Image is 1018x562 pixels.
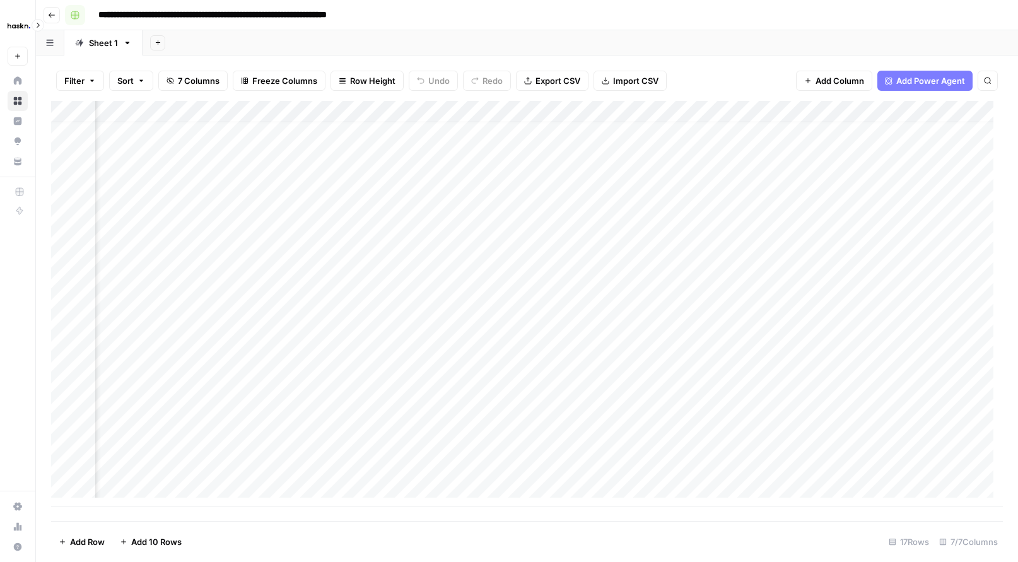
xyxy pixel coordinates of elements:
[331,71,404,91] button: Row Height
[8,131,28,151] a: Opportunities
[252,74,317,87] span: Freeze Columns
[877,71,973,91] button: Add Power Agent
[70,536,105,548] span: Add Row
[483,74,503,87] span: Redo
[112,532,189,552] button: Add 10 Rows
[64,74,85,87] span: Filter
[535,74,580,87] span: Export CSV
[109,71,153,91] button: Sort
[8,111,28,131] a: Insights
[89,37,118,49] div: Sheet 1
[516,71,588,91] button: Export CSV
[8,15,30,37] img: Haskn Logo
[896,74,965,87] span: Add Power Agent
[8,537,28,557] button: Help + Support
[409,71,458,91] button: Undo
[934,532,1003,552] div: 7/7 Columns
[56,71,104,91] button: Filter
[816,74,864,87] span: Add Column
[796,71,872,91] button: Add Column
[131,536,182,548] span: Add 10 Rows
[463,71,511,91] button: Redo
[613,74,658,87] span: Import CSV
[8,517,28,537] a: Usage
[51,532,112,552] button: Add Row
[8,151,28,172] a: Your Data
[178,74,219,87] span: 7 Columns
[8,10,28,42] button: Workspace: Haskn
[233,71,325,91] button: Freeze Columns
[64,30,143,56] a: Sheet 1
[117,74,134,87] span: Sort
[8,71,28,91] a: Home
[8,496,28,517] a: Settings
[594,71,667,91] button: Import CSV
[8,91,28,111] a: Browse
[158,71,228,91] button: 7 Columns
[428,74,450,87] span: Undo
[350,74,395,87] span: Row Height
[884,532,934,552] div: 17 Rows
